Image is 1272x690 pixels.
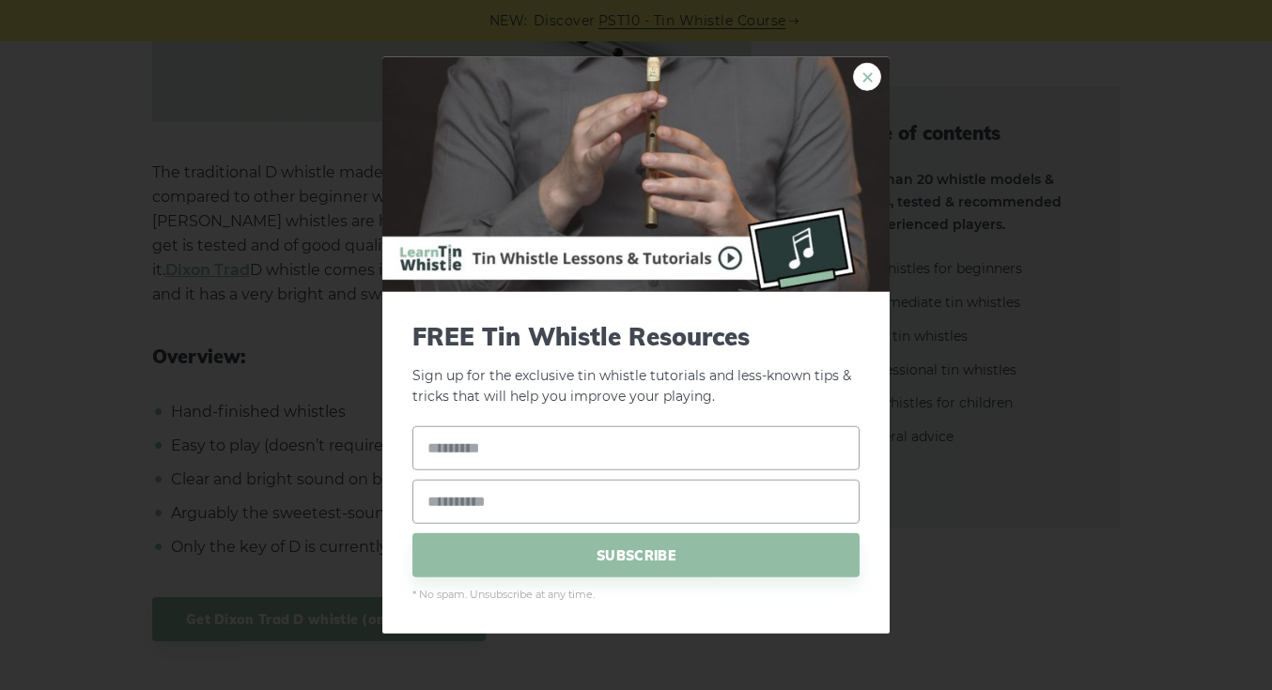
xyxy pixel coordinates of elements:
span: FREE Tin Whistle Resources [412,321,860,350]
p: Sign up for the exclusive tin whistle tutorials and less-known tips & tricks that will help you i... [412,321,860,407]
img: Tin Whistle Buying Guide Preview [382,56,890,291]
span: SUBSCRIBE [412,533,860,577]
a: × [853,62,881,90]
span: * No spam. Unsubscribe at any time. [412,587,860,604]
